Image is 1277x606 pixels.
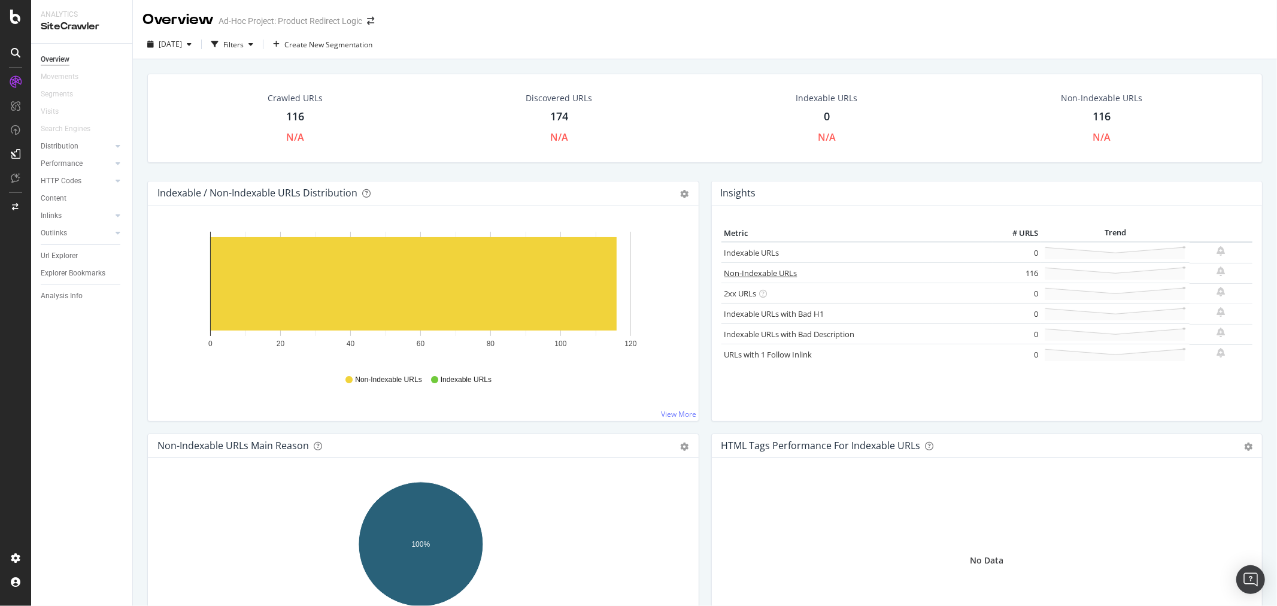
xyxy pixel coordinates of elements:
span: Indexable URLs [441,375,492,385]
a: Search Engines [41,123,102,135]
div: bell-plus [1217,266,1226,276]
td: 0 [993,344,1041,365]
div: 0 [824,109,830,125]
a: URLs with 1 Follow Inlink [724,349,812,360]
text: 60 [417,340,425,348]
button: Filters [207,35,258,54]
div: Content [41,192,66,205]
div: Discovered URLs [526,92,593,104]
div: Non-Indexable URLs [1061,92,1142,104]
div: HTTP Codes [41,175,81,187]
div: arrow-right-arrow-left [367,17,374,25]
div: Movements [41,71,78,83]
a: Inlinks [41,210,112,222]
text: 40 [347,340,355,348]
div: Distribution [41,140,78,153]
a: Distribution [41,140,112,153]
td: 0 [993,304,1041,324]
div: Open Intercom Messenger [1236,565,1265,594]
div: N/A [818,131,836,144]
td: 0 [993,283,1041,304]
text: 80 [487,340,495,348]
div: gear [681,190,689,198]
a: 2xx URLs [724,288,757,299]
div: Performance [41,157,83,170]
a: Overview [41,53,124,66]
a: Non-Indexable URLs [724,268,797,278]
a: Url Explorer [41,250,124,262]
a: Explorer Bookmarks [41,267,124,280]
th: Metric [721,225,994,243]
div: 116 [286,109,304,125]
div: Search Engines [41,123,90,135]
div: bell-plus [1217,287,1226,296]
a: Content [41,192,124,205]
a: Indexable URLs with Bad H1 [724,308,824,319]
th: # URLS [993,225,1041,243]
div: Non-Indexable URLs Main Reason [157,440,309,452]
div: N/A [1093,131,1111,144]
a: Visits [41,105,71,118]
text: 100% [412,540,430,549]
div: Outlinks [41,227,67,240]
text: 0 [208,340,213,348]
div: bell-plus [1217,348,1226,357]
a: Movements [41,71,90,83]
div: N/A [550,131,568,144]
div: Indexable URLs [796,92,857,104]
a: Analysis Info [41,290,124,302]
div: bell-plus [1217,328,1226,337]
div: Segments [41,88,73,101]
a: View More [662,409,697,419]
th: Trend [1041,225,1190,243]
div: Indexable / Non-Indexable URLs Distribution [157,187,357,199]
div: HTML Tags Performance for Indexable URLs [721,440,921,452]
div: 116 [1093,109,1111,125]
text: 100 [554,340,566,348]
div: N/A [286,131,304,144]
div: Explorer Bookmarks [41,267,105,280]
div: Overview [142,10,214,30]
div: gear [681,443,689,451]
a: Performance [41,157,112,170]
td: 116 [993,263,1041,283]
div: Visits [41,105,59,118]
a: Indexable URLs [724,247,779,258]
div: 174 [550,109,568,125]
a: Indexable URLs with Bad Description [724,329,855,340]
span: Non-Indexable URLs [355,375,421,385]
div: Analysis Info [41,290,83,302]
div: No Data [970,555,1003,566]
span: 2025 Sep. 5th [159,39,182,49]
td: 0 [993,324,1041,344]
div: bell-plus [1217,307,1226,317]
text: 120 [624,340,636,348]
div: Ad-Hoc Project: Product Redirect Logic [219,15,362,27]
div: Analytics [41,10,123,20]
div: Url Explorer [41,250,78,262]
a: HTTP Codes [41,175,112,187]
svg: A chart. [157,225,684,363]
a: Segments [41,88,85,101]
a: Outlinks [41,227,112,240]
div: SiteCrawler [41,20,123,34]
div: bell-plus [1217,246,1226,256]
button: [DATE] [142,35,196,54]
td: 0 [993,242,1041,263]
div: Inlinks [41,210,62,222]
div: gear [1244,443,1252,451]
div: Crawled URLs [268,92,323,104]
text: 20 [277,340,285,348]
h4: Insights [721,185,756,201]
div: Filters [223,40,244,50]
div: Overview [41,53,69,66]
button: Create New Segmentation [268,35,377,54]
span: Create New Segmentation [284,40,372,50]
